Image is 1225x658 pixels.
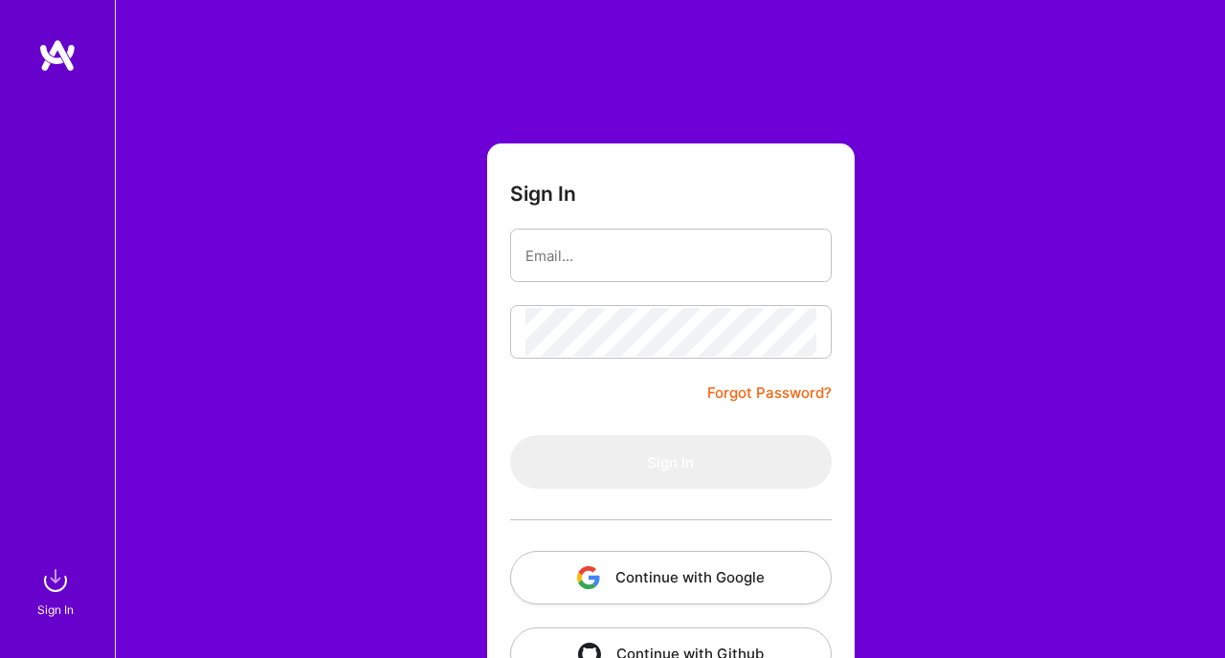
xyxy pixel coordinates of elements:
input: Email... [525,231,816,280]
img: icon [577,566,600,589]
img: sign in [36,561,75,600]
a: sign inSign In [40,561,75,620]
img: logo [38,38,77,73]
a: Forgot Password? [707,382,832,405]
button: Continue with Google [510,551,832,604]
button: Sign In [510,435,832,489]
h3: Sign In [510,182,576,206]
div: Sign In [37,600,74,620]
